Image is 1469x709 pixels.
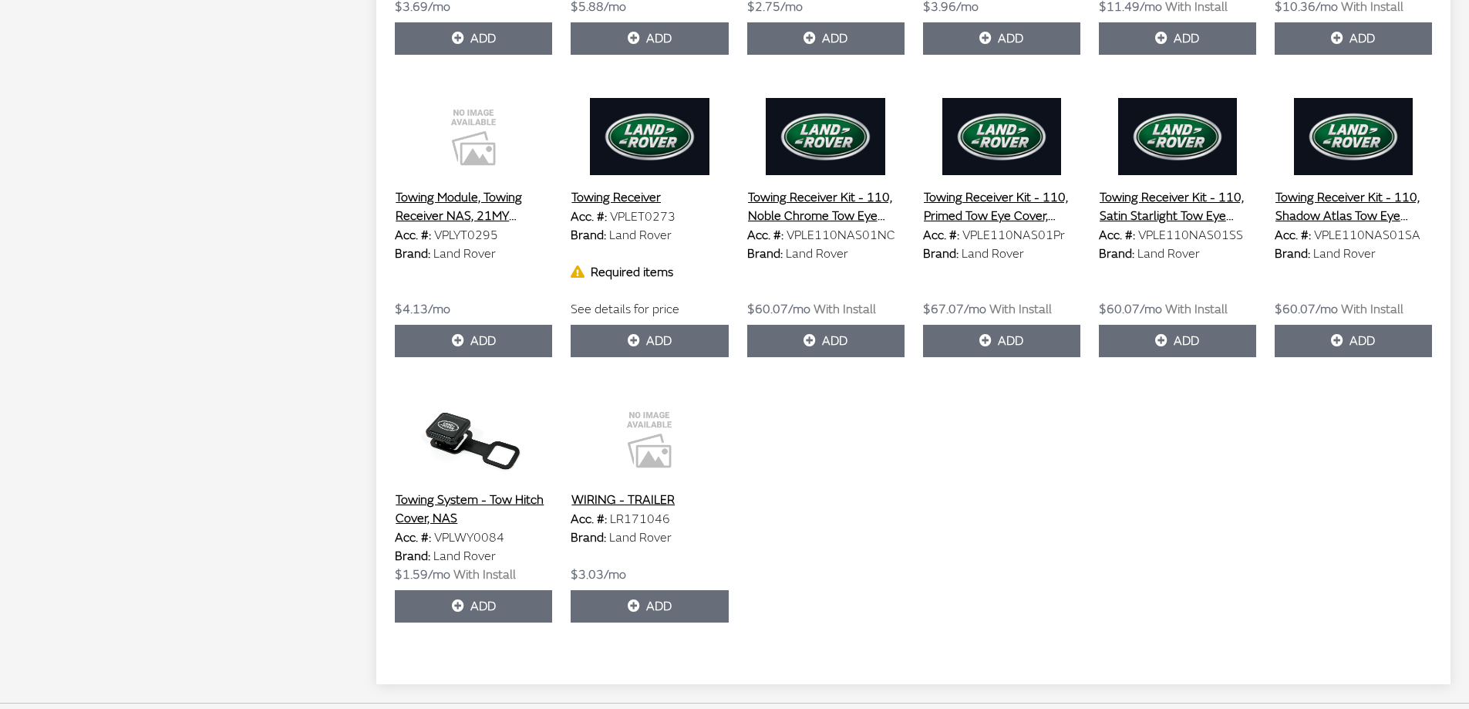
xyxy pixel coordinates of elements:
[395,590,552,623] button: Add
[571,590,728,623] button: Add
[571,400,728,478] img: Image for WIRING - TRAILER
[453,567,516,582] span: With Install
[1099,98,1256,175] img: Image for Towing Receiver Kit - 110, Satin Starlight Tow Eye Cover, 23MY onwards
[747,187,905,226] button: Towing Receiver Kit - 110, Noble Chrome Tow Eye Cover, 23MY onwards
[786,246,848,262] span: Land Rover
[395,245,430,263] label: Brand:
[610,209,676,225] span: VPLET0273
[1275,187,1432,226] button: Towing Receiver Kit - 110, Shadow Atlas Tow Eye Cover, 23MY onwards
[1313,246,1376,262] span: Land Rover
[434,530,504,545] span: VPLWY0084
[609,228,672,243] span: Land Rover
[923,245,959,263] label: Brand:
[571,22,728,55] button: Add
[1341,302,1403,317] span: With Install
[571,300,679,319] label: See details for price
[923,22,1080,55] button: Add
[1165,302,1228,317] span: With Install
[610,511,670,527] span: LR171046
[1099,22,1256,55] button: Add
[571,490,676,510] button: WIRING - TRAILER
[571,187,662,208] button: Towing Receiver
[1099,187,1256,226] button: Towing Receiver Kit - 110, Satin Starlight Tow Eye Cover, 23MY onwards
[1275,226,1311,245] label: Acc. #:
[1099,325,1256,357] button: Add
[609,530,672,545] span: Land Rover
[1275,325,1432,357] button: Add
[434,228,498,243] span: VPLYT0295
[395,490,552,528] button: Towing System - Tow Hitch Cover, NAS
[395,400,552,478] img: Image for Towing System - Tow Hitch Cover, NAS
[395,98,552,175] img: Image for Towing Module, Towing Receiver NAS, 21MY onwards
[923,325,1080,357] button: Add
[747,226,783,245] label: Acc. #:
[571,263,728,282] div: Required items
[747,22,905,55] button: Add
[395,547,430,566] label: Brand:
[923,98,1080,175] img: Image for Towing Receiver Kit - 110, Primed Tow Eye Cover, 23MY onwards
[395,22,552,55] button: Add
[571,510,607,528] label: Acc. #:
[571,325,728,357] button: Add
[1138,228,1243,243] span: VPLE110NAS01SS
[395,567,450,582] span: $1.59/mo
[923,187,1080,226] button: Towing Receiver Kit - 110, Primed Tow Eye Cover, 23MY onwards
[395,187,552,226] button: Towing Module, Towing Receiver NAS, 21MY onwards
[571,567,626,582] span: $3.03/mo
[1099,245,1134,263] label: Brand:
[395,325,552,357] button: Add
[1275,98,1432,175] img: Image for Towing Receiver Kit - 110, Shadow Atlas Tow Eye Cover, 23MY onwards
[395,528,431,547] label: Acc. #:
[433,549,496,564] span: Land Rover
[571,98,728,175] img: Image for Towing Receiver
[787,228,895,243] span: VPLE110NAS01NC
[923,302,986,317] span: $67.07/mo
[571,528,606,547] label: Brand:
[747,245,783,263] label: Brand:
[747,98,905,175] img: Image for Towing Receiver Kit - 110, Noble Chrome Tow Eye Cover, 23MY onwards
[1099,302,1162,317] span: $60.07/mo
[814,302,876,317] span: With Install
[962,228,1065,243] span: VPLE110NAS01Pr
[1275,302,1338,317] span: $60.07/mo
[433,246,496,262] span: Land Rover
[962,246,1024,262] span: Land Rover
[571,208,607,226] label: Acc. #:
[923,226,959,245] label: Acc. #:
[989,302,1052,317] span: With Install
[1275,245,1310,263] label: Brand:
[1137,246,1200,262] span: Land Rover
[747,302,810,317] span: $60.07/mo
[395,302,450,317] span: $4.13/mo
[1275,22,1432,55] button: Add
[747,325,905,357] button: Add
[571,226,606,245] label: Brand:
[1099,226,1135,245] label: Acc. #:
[395,226,431,245] label: Acc. #:
[1314,228,1420,243] span: VPLE110NAS01SA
